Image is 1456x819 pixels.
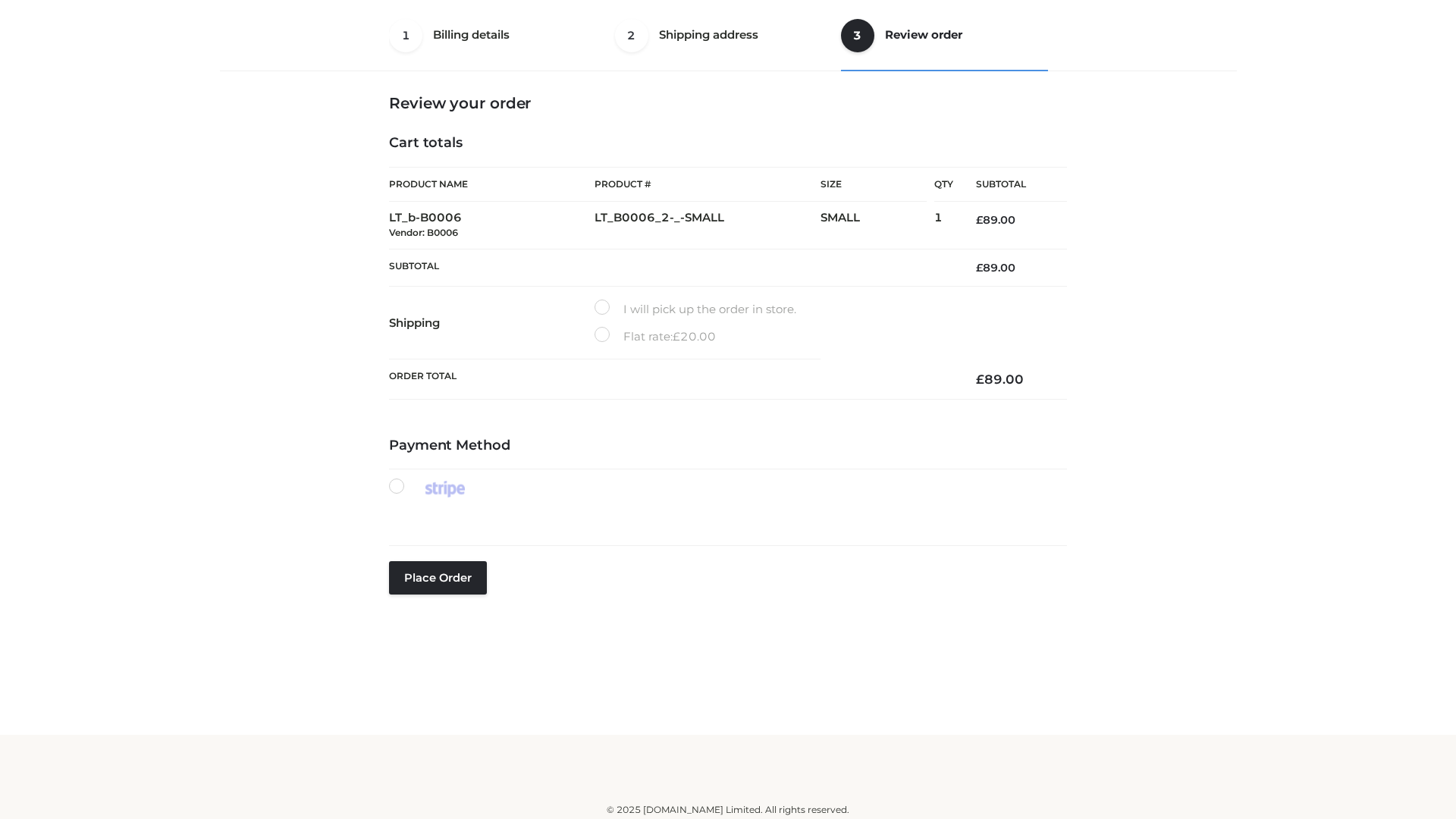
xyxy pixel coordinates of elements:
label: I will pick up the order in store. [595,300,796,319]
th: Order Total [389,359,953,400]
bdi: 89.00 [976,261,1015,275]
h3: Review your order [389,94,1067,112]
th: Product # [595,167,821,202]
button: Place order [389,561,487,595]
label: Flat rate: [595,327,716,347]
td: 1 [934,202,953,249]
bdi: 89.00 [976,213,1015,227]
th: Shipping [389,287,595,359]
bdi: 89.00 [976,372,1024,387]
span: £ [976,372,984,387]
th: Qty [934,167,953,202]
bdi: 20.00 [673,329,716,344]
h4: Payment Method [389,438,1067,454]
th: Subtotal [953,168,1067,202]
span: £ [976,213,983,227]
h4: Cart totals [389,135,1067,152]
th: Size [821,168,927,202]
div: © 2025 [DOMAIN_NAME] Limited. All rights reserved. [225,802,1231,817]
th: Subtotal [389,249,953,286]
td: SMALL [821,202,934,249]
span: £ [976,261,983,275]
td: LT_B0006_2-_-SMALL [595,202,821,249]
td: LT_b-B0006 [389,202,595,249]
small: Vendor: B0006 [389,227,458,238]
span: £ [673,329,680,344]
th: Product Name [389,167,595,202]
